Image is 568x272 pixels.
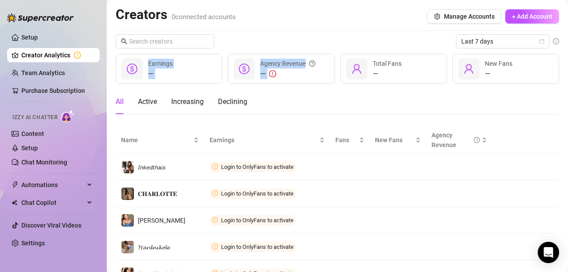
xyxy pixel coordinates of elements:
span: 𝓗𝓪𝓻𝓭𝓷𝓲𝓴𝓸𝓵𝓮 [138,244,169,251]
span: dollar-circle [127,64,137,74]
h2: Creators [116,6,236,23]
span: Chat Copilot [21,196,85,210]
span: New Fans [375,135,414,145]
span: Izzy AI Chatter [12,113,57,122]
a: Team Analytics [21,69,65,76]
img: logo-BBDzfeDw.svg [7,13,74,22]
span: clock-circle [212,190,218,196]
div: Declining [218,96,247,107]
span: Last 7 days [461,35,544,48]
span: Total Fans [373,60,402,67]
span: 𝐂𝐇𝐀𝐑𝐋𝐎𝐓𝐓𝐄 [138,190,177,197]
span: clock-circle [212,164,218,169]
span: 𝘐𝘯𝘬𝘦𝘥𝘵𝘩𝘢𝘪𝘴 [138,164,165,171]
span: + Add Account [512,13,552,20]
span: search [121,38,127,44]
img: 𝓗𝓪𝓻𝓭𝓷𝓲𝓴𝓸𝓵𝓮 [121,241,134,253]
div: — [485,68,512,79]
button: + Add Account [505,9,559,24]
img: 𝐍𝐢𝐤𝐨𝐥𝐞 [121,214,134,227]
a: Creator Analytics exclamation-circle [21,48,93,62]
span: Name [121,135,192,145]
div: All [116,96,124,107]
div: — [148,68,173,79]
span: clock-circle [212,217,218,223]
span: Earnings [148,60,173,67]
span: question-circle [474,130,480,150]
div: — [260,68,315,79]
span: question-circle [309,59,315,68]
span: user [351,64,362,74]
img: AI Chatter [61,110,75,123]
button: Manage Accounts [427,9,502,24]
div: Agency Revenue [260,59,315,68]
span: thunderbolt [12,181,19,188]
span: [PERSON_NAME] [138,217,185,224]
span: Login to OnlyFans to activate [221,164,294,170]
a: Purchase Subscription [21,87,85,94]
th: New Fans [370,127,426,154]
a: Discover Viral Videos [21,222,81,229]
a: Settings [21,240,45,247]
span: calendar [539,39,544,44]
span: clock-circle [212,244,218,249]
div: Agency Revenue [431,130,480,150]
img: Chat Copilot [12,200,17,206]
th: Fans [330,127,369,154]
span: exclamation-circle [269,70,276,77]
a: Setup [21,34,38,41]
a: Chat Monitoring [21,159,67,166]
span: New Fans [485,60,512,67]
div: Open Intercom Messenger [538,242,559,263]
span: info-circle [553,38,559,44]
img: 𝘐𝘯𝘬𝘦𝘥𝘵𝘩𝘢𝘪𝘴 [121,161,134,173]
span: Manage Accounts [444,13,495,20]
span: setting [434,13,440,20]
span: user [463,64,474,74]
div: Active [138,96,157,107]
span: Automations [21,178,85,192]
span: Login to OnlyFans to activate [221,190,294,197]
a: Setup [21,144,38,152]
th: Earnings [204,127,330,154]
img: 𝐂𝐇𝐀𝐑𝐋𝐎𝐓𝐓𝐄 [121,188,134,200]
span: 0 connected accounts [172,13,236,21]
input: Search creators [129,36,202,46]
span: dollar-circle [239,64,250,74]
span: Earnings [209,135,318,145]
div: — [373,68,402,79]
div: Increasing [171,96,204,107]
th: Name [116,127,204,154]
span: Fans [335,135,357,145]
span: Login to OnlyFans to activate [221,217,294,224]
a: Content [21,130,44,137]
span: Login to OnlyFans to activate [221,244,294,250]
